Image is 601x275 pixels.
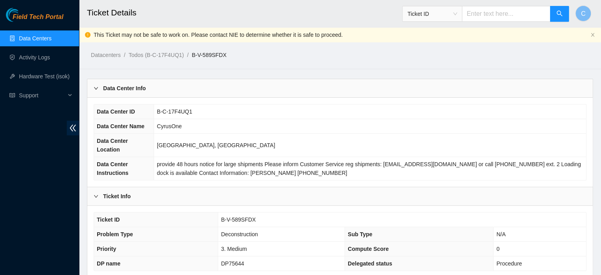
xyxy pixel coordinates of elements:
span: read [9,93,15,98]
button: search [550,6,569,22]
b: Ticket Info [103,192,131,201]
input: Enter text here... [462,6,550,22]
span: Ticket ID [407,8,457,20]
span: Data Center Instructions [97,161,128,176]
a: Data Centers [19,35,51,42]
span: Data Center Location [97,138,128,153]
a: Todos (B-C-17F4UQ1) [128,52,184,58]
button: close [590,32,595,38]
a: Activity Logs [19,54,50,61]
span: Sub Type [348,231,372,237]
span: Support [19,87,66,103]
a: Datacenters [91,52,121,58]
span: N/A [496,231,505,237]
b: Data Center Info [103,84,146,93]
span: Problem Type [97,231,133,237]
span: search [556,10,563,18]
span: Ticket ID [97,216,120,223]
span: DP75644 [221,260,244,267]
span: 0 [496,246,499,252]
span: B-V-589SFDX [221,216,256,223]
a: Hardware Test (isok) [19,73,70,80]
a: Akamai TechnologiesField Tech Portal [6,14,63,25]
span: 3. Medium [221,246,247,252]
span: Deconstruction [221,231,258,237]
span: CyrusOne [157,123,182,129]
span: Field Tech Portal [13,13,63,21]
span: double-left [67,121,79,135]
span: right [94,194,98,199]
span: [GEOGRAPHIC_DATA], [GEOGRAPHIC_DATA] [157,142,275,148]
span: Delegated status [348,260,392,267]
button: C [575,6,591,21]
img: Akamai Technologies [6,8,40,22]
span: DP name [97,260,121,267]
div: Data Center Info [87,79,593,97]
span: Data Center ID [97,108,135,115]
span: B-C-17F4UQ1 [157,108,192,115]
span: Compute Score [348,246,388,252]
span: Priority [97,246,116,252]
span: close [590,32,595,37]
div: Ticket Info [87,187,593,205]
span: / [187,52,188,58]
span: Data Center Name [97,123,145,129]
span: / [124,52,125,58]
span: provide 48 hours notice for large shipments Please inform Customer Service reg shipments: [EMAIL_... [157,161,581,176]
span: Procedure [496,260,522,267]
span: C [581,9,586,19]
span: right [94,86,98,91]
a: B-V-589SFDX [192,52,226,58]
